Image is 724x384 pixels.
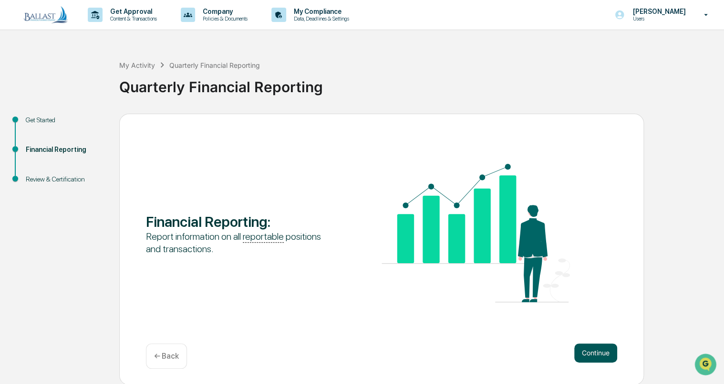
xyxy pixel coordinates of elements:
p: ← Back [154,352,179,361]
img: Financial Reporting [382,164,570,302]
p: Content & Transactions [103,15,162,22]
div: We're available if you need us! [32,83,121,90]
div: Review & Certification [26,174,104,184]
span: Preclearance [19,120,62,130]
a: 🗄️Attestations [65,117,122,134]
p: Data, Deadlines & Settings [286,15,354,22]
div: 🔎 [10,139,17,147]
a: Powered byPylon [67,161,115,169]
p: How can we help? [10,20,174,35]
p: Policies & Documents [195,15,252,22]
div: Quarterly Financial Reporting [119,71,719,96]
div: Start new chat [32,73,156,83]
div: My Activity [119,61,155,69]
button: Start new chat [162,76,174,87]
img: 1746055101610-c473b297-6a78-478c-a979-82029cc54cd1 [10,73,27,90]
div: 🖐️ [10,121,17,129]
iframe: Open customer support [693,352,719,378]
u: reportable [243,231,284,243]
a: 🔎Data Lookup [6,135,64,152]
p: My Compliance [286,8,354,15]
div: 🗄️ [69,121,77,129]
p: Users [625,15,690,22]
div: Financial Reporting : [146,213,334,230]
img: logo [23,6,69,24]
p: [PERSON_NAME] [625,8,690,15]
div: Financial Reporting [26,145,104,155]
p: Company [195,8,252,15]
div: Quarterly Financial Reporting [169,61,260,69]
span: Attestations [79,120,118,130]
a: 🖐️Preclearance [6,117,65,134]
span: Data Lookup [19,139,60,148]
span: Pylon [95,162,115,169]
div: Get Started [26,115,104,125]
div: Report information on all positions and transactions. [146,230,334,255]
p: Get Approval [103,8,162,15]
button: Continue [574,343,617,363]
